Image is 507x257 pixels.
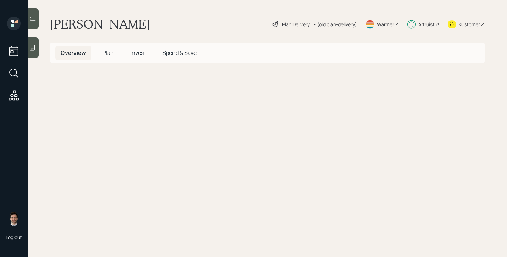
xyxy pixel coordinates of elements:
span: Spend & Save [162,49,197,57]
span: Overview [61,49,86,57]
div: Warmer [377,21,394,28]
span: Plan [102,49,114,57]
h1: [PERSON_NAME] [50,17,150,32]
div: Kustomer [459,21,480,28]
div: Log out [6,234,22,240]
img: jonah-coleman-headshot.png [7,212,21,226]
div: • (old plan-delivery) [313,21,357,28]
div: Plan Delivery [282,21,310,28]
div: Altruist [418,21,435,28]
span: Invest [130,49,146,57]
